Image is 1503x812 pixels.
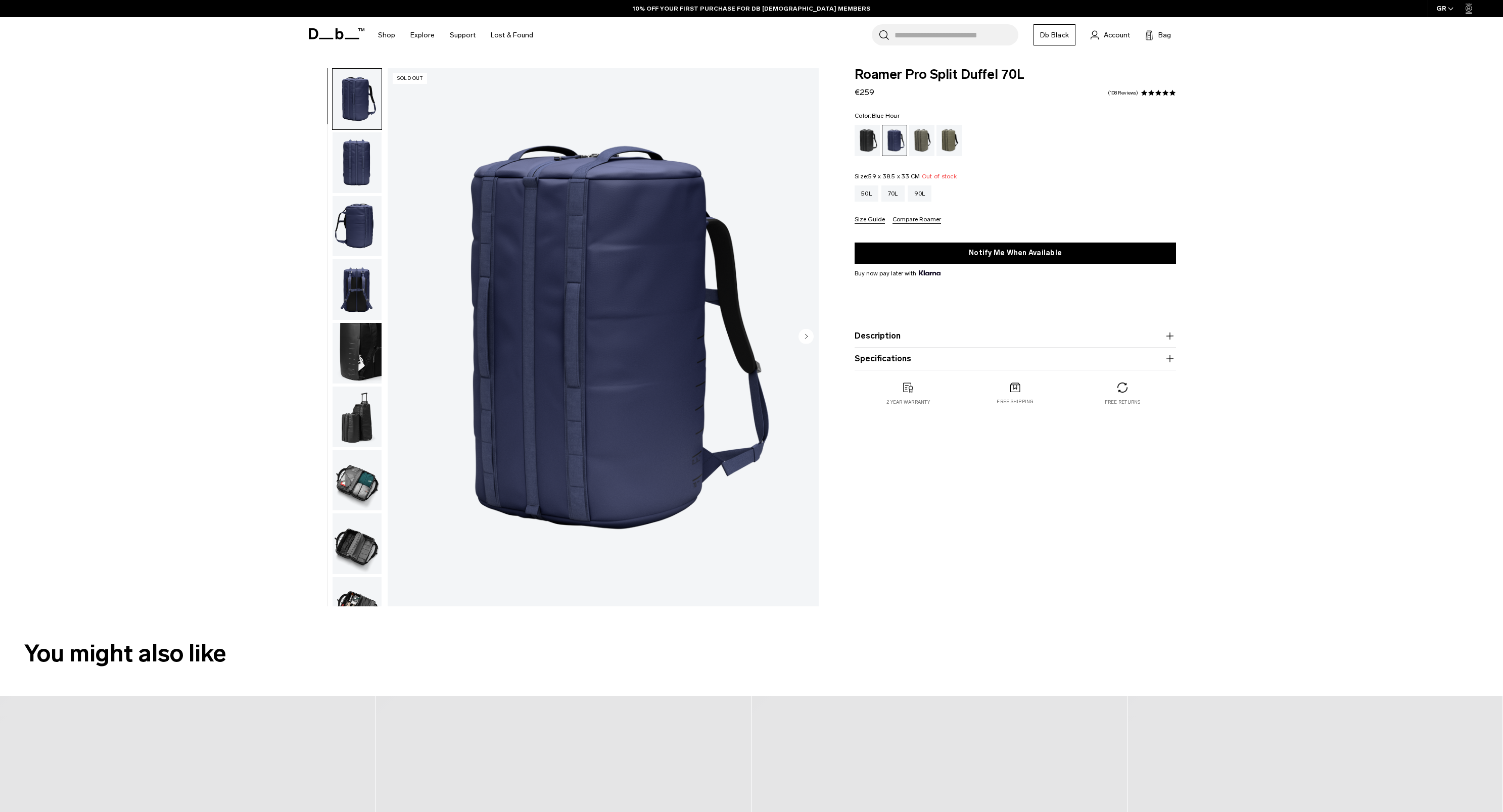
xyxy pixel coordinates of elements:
img: {"height" => 20, "alt" => "Klarna"} [919,270,941,275]
span: 59 x 38.5 x 33 CM [868,173,920,180]
button: Notify Me When Available [855,243,1176,264]
img: Roamer Pro Split Duffel 70L Blue Hour [333,387,382,447]
img: Roamer Pro Split Duffel 70L Blue Hour [388,68,819,606]
button: Next slide [799,328,814,346]
a: Shop [378,17,395,53]
img: Roamer Pro Split Duffel 70L Blue Hour [333,513,382,574]
legend: Size: [855,173,957,179]
a: Account [1091,29,1130,41]
p: 2 year warranty [886,399,930,406]
a: Blue Hour [882,125,907,156]
a: Black Out [855,125,880,156]
p: Free returns [1105,399,1141,406]
a: Forest Green [909,125,934,156]
button: Compare Roamer [893,216,941,224]
a: Lost & Found [491,17,533,53]
span: Blue Hour [872,112,900,119]
img: Roamer Pro Split Duffel 70L Blue Hour [333,69,382,129]
button: Roamer Pro Split Duffel 70L Blue Hour [332,68,382,130]
span: Roamer Pro Split Duffel 70L [855,68,1176,81]
a: 70L [881,185,905,202]
img: Roamer Pro Split Duffel 70L Blue Hour [333,259,382,320]
p: Free shipping [997,398,1034,405]
a: Mash Green [936,125,962,156]
img: Roamer Pro Split Duffel 70L Blue Hour [333,450,382,511]
nav: Main Navigation [370,17,541,53]
span: Out of stock [922,173,957,180]
button: Roamer Pro Split Duffel 70L Blue Hour [332,513,382,575]
a: Support [450,17,476,53]
button: Description [855,330,1176,342]
h2: You might also like [24,636,1479,672]
p: Sold Out [393,73,427,84]
button: Roamer Pro Split Duffel 70L Blue Hour [332,196,382,257]
span: €259 [855,87,874,97]
img: Roamer Pro Split Duffel 70L Blue Hour [333,132,382,193]
button: Roamer Pro Split Duffel 70L Blue Hour [332,322,382,384]
span: Bag [1158,30,1171,40]
span: Buy now pay later with [855,269,941,278]
button: Roamer Pro Split Duffel 70L Blue Hour [332,386,382,448]
img: Roamer Pro Split Duffel 70L Blue Hour [333,577,382,638]
legend: Color: [855,113,900,119]
button: Roamer Pro Split Duffel 70L Blue Hour [332,577,382,638]
a: 50L [855,185,878,202]
button: Roamer Pro Split Duffel 70L Blue Hour [332,132,382,194]
a: Explore [410,17,435,53]
span: Account [1104,30,1130,40]
button: Roamer Pro Split Duffel 70L Blue Hour [332,450,382,511]
button: Roamer Pro Split Duffel 70L Blue Hour [332,259,382,320]
img: Roamer Pro Split Duffel 70L Blue Hour [333,196,382,257]
button: Specifications [855,353,1176,365]
a: Db Black [1034,24,1075,45]
a: 108 reviews [1108,90,1138,95]
button: Size Guide [855,216,885,224]
button: Bag [1145,29,1171,41]
li: 1 / 9 [388,68,819,606]
a: 10% OFF YOUR FIRST PURCHASE FOR DB [DEMOGRAPHIC_DATA] MEMBERS [633,4,870,13]
a: 90L [908,185,932,202]
img: Roamer Pro Split Duffel 70L Blue Hour [333,323,382,384]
